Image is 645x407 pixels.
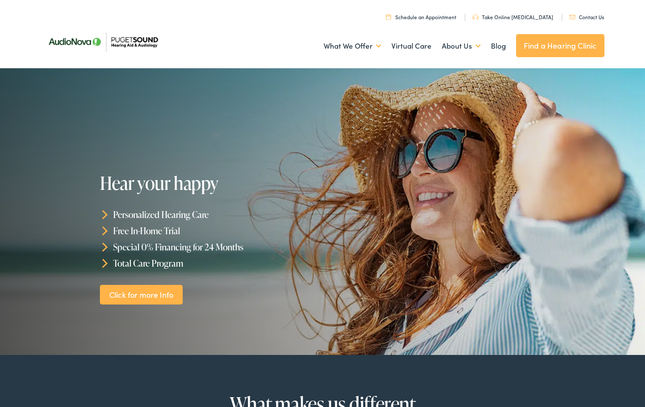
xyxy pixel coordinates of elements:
img: utility icon [569,15,575,19]
li: Free In-Home Trial [100,223,326,239]
img: utility icon [386,14,391,20]
a: Click for more Info [100,285,183,305]
a: Virtual Care [391,30,432,62]
a: About Us [442,30,481,62]
a: Schedule an Appointment [386,13,456,20]
img: utility icon [473,15,479,20]
a: Take Online [MEDICAL_DATA] [473,13,553,20]
li: Special 0% Financing for 24 Months [100,239,326,255]
a: Contact Us [569,13,604,20]
li: Total Care Program [100,255,326,271]
li: Personalized Hearing Care [100,206,326,223]
a: Find a Hearing Clinic [516,34,604,57]
a: Blog [491,30,506,62]
a: What We Offer [324,30,381,62]
h1: Hear your happy [100,173,326,193]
